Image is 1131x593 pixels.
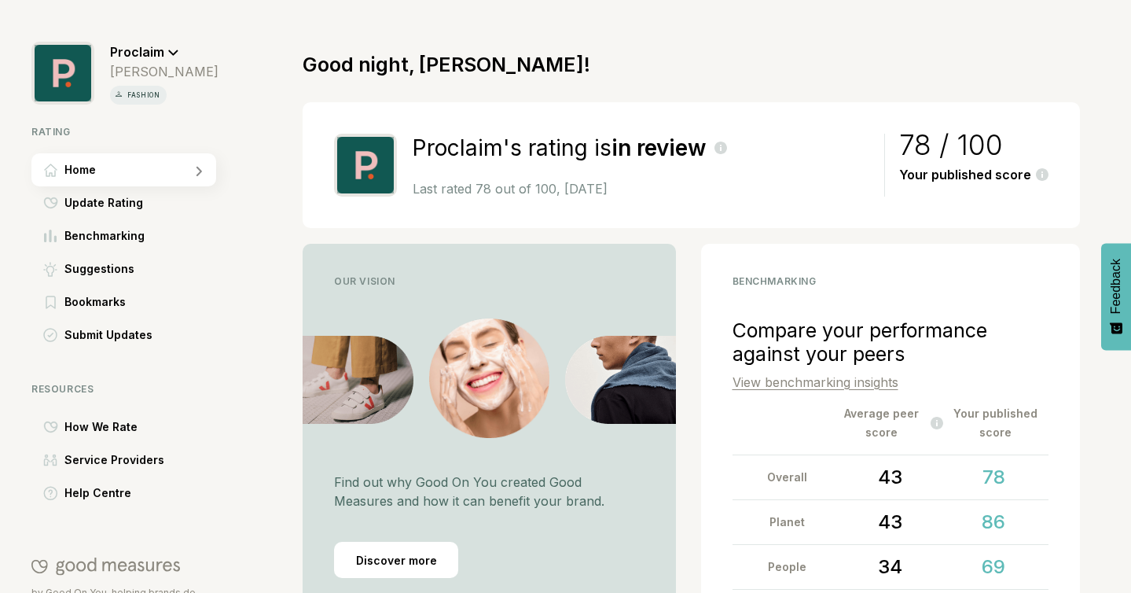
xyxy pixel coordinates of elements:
span: Service Providers [64,451,164,470]
div: Average peer score [838,404,943,442]
img: Update Rating [43,197,58,209]
h1: Good night, [PERSON_NAME]! [303,53,590,76]
span: Bookmarks [64,293,126,311]
div: 43 [842,455,939,499]
img: Suggestions [43,262,57,277]
span: Home [64,160,96,179]
span: Benchmarking [64,227,145,245]
a: BookmarksBookmarks [31,285,218,319]
a: BenchmarkingBenchmarking [31,219,218,252]
div: Your published score [943,404,1048,442]
p: Find out why Good On You created Good Measures and how it can benefit your brand. [334,473,644,510]
img: Vision [565,336,676,424]
a: Help CentreHelp Centre [31,477,218,510]
div: Compare your performance against your peers [733,319,1049,366]
img: Vision [303,336,413,424]
span: Submit Updates [64,326,152,344]
a: How We RateHow We Rate [31,411,218,444]
a: Update RatingUpdate Rating [31,186,218,219]
iframe: Website support platform help button [1062,524,1115,577]
img: vertical icon [113,89,124,100]
div: Resources [31,383,218,395]
img: Bookmarks [46,296,56,309]
div: Overall [739,455,836,499]
img: Benchmarking [44,230,57,242]
span: Help Centre [64,484,131,503]
div: 43 [842,500,939,544]
img: Home [44,164,57,177]
div: Planet [739,500,836,544]
a: Submit UpdatesSubmit Updates [31,319,218,352]
div: [PERSON_NAME] [110,64,218,79]
div: Our Vision [334,275,644,287]
div: 86 [946,500,1043,544]
img: How We Rate [43,421,58,433]
img: Submit Updates [43,328,57,342]
div: Rating [31,126,218,138]
a: SuggestionsSuggestions [31,252,218,285]
div: 69 [946,545,1043,589]
img: Help Centre [43,486,58,501]
span: Proclaim [110,44,164,60]
a: HomeHome [31,153,218,186]
span: How We Rate [64,418,138,436]
button: Feedback - Show survey [1101,243,1131,350]
div: Discover more [334,542,458,578]
span: Suggestions [64,260,134,278]
img: Good On You [31,557,180,576]
span: Feedback [1109,259,1123,314]
img: Vision [429,319,549,439]
span: Update Rating [64,193,143,212]
a: View benchmarking insights [733,374,898,390]
strong: in review [611,134,707,161]
div: 78 / 100 [899,135,1048,154]
p: Last rated 78 out of 100, [DATE] [413,181,870,197]
div: People [739,545,836,589]
div: benchmarking [733,275,1049,287]
p: fashion [124,89,163,101]
img: Service Providers [43,454,57,466]
h2: Proclaim's rating is [413,134,870,163]
div: 34 [842,545,939,589]
div: 78 [946,455,1043,499]
div: Your published score [899,168,1048,182]
a: Service ProvidersService Providers [31,444,218,477]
